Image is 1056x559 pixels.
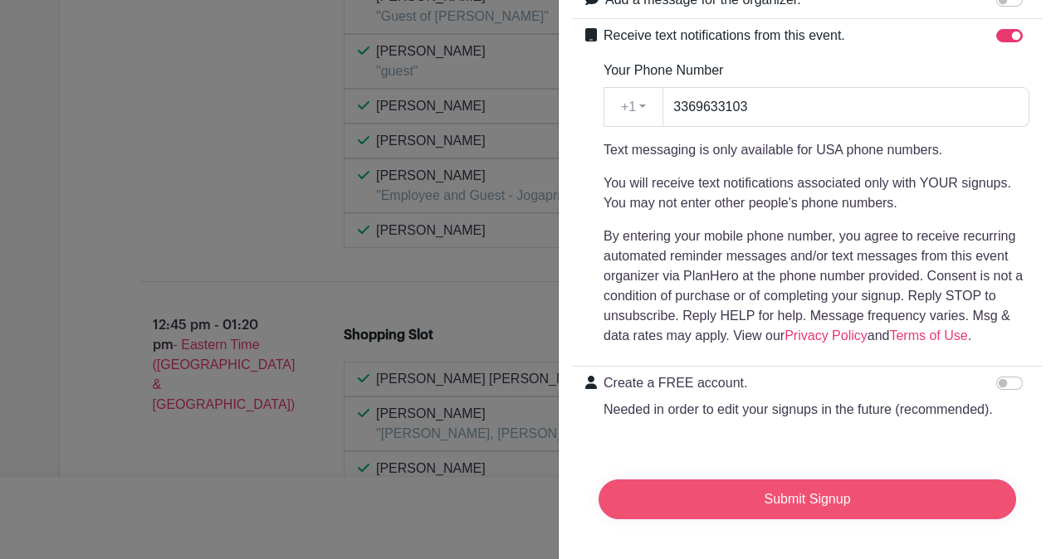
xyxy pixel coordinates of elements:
[604,61,723,80] label: Your Phone Number
[604,140,1029,160] p: Text messaging is only available for USA phone numbers.
[599,479,1016,519] input: Submit Signup
[604,26,845,46] label: Receive text notifications from this event.
[604,173,1029,213] p: You will receive text notifications associated only with YOUR signups. You may not enter other pe...
[604,400,993,420] p: Needed in order to edit your signups in the future (recommended).
[889,328,967,343] a: Terms of Use
[604,373,993,393] p: Create a FREE account.
[785,328,868,343] a: Privacy Policy
[604,87,663,127] button: +1
[604,226,1029,346] p: By entering your mobile phone number, you agree to receive recurring automated reminder messages ...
